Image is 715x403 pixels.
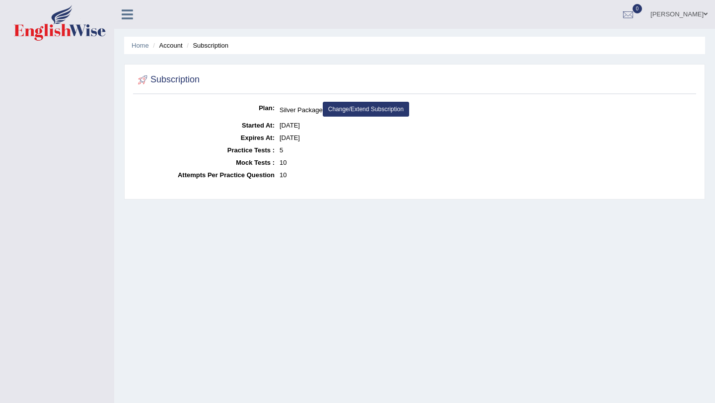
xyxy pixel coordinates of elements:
[280,119,694,132] dd: [DATE]
[136,169,275,181] dt: Attempts Per Practice Question
[633,4,643,13] span: 0
[184,41,228,50] li: Subscription
[136,102,275,114] dt: Plan:
[323,102,409,117] a: Change/Extend Subscription
[280,144,694,156] dd: 5
[150,41,182,50] li: Account
[136,156,275,169] dt: Mock Tests :
[132,42,149,49] a: Home
[280,102,694,119] dd: Silver Package
[136,72,200,87] h2: Subscription
[280,169,694,181] dd: 10
[136,119,275,132] dt: Started At:
[136,144,275,156] dt: Practice Tests :
[136,132,275,144] dt: Expires At:
[280,156,694,169] dd: 10
[280,132,694,144] dd: [DATE]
